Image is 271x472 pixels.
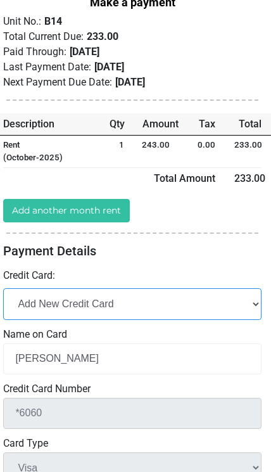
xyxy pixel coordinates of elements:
p: Last Payment Date: [3,60,91,81]
div: 243.00 [132,139,179,164]
span: 233.00 [234,172,265,184]
div: 0.00 [179,139,225,164]
p: Unit No.: [3,14,41,35]
p: [DATE] [70,44,99,60]
p: Next Payment Due Date: [3,75,112,96]
p: [DATE] [115,75,145,90]
p: B14 [44,14,62,29]
h5: Payment Details [3,243,262,258]
div: Tax [179,117,225,132]
div: 233.00 [225,139,271,164]
p: [DATE] [94,60,124,75]
div: Qty [110,117,132,132]
input: Name on card [3,343,262,374]
input: Card number [3,398,262,429]
p: 233.00 [87,29,118,44]
div: Total [225,117,271,132]
label: Card Type [3,436,262,451]
div: Amount [132,117,179,132]
label: Credit Card: [3,268,55,283]
a: Add another month rent [3,199,130,222]
div: 1 [110,139,132,164]
p: Total Current Due: [3,29,84,51]
label: Name on Card [3,327,262,342]
p: Paid Through: [3,44,66,66]
label: Credit Card Number [3,381,262,397]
